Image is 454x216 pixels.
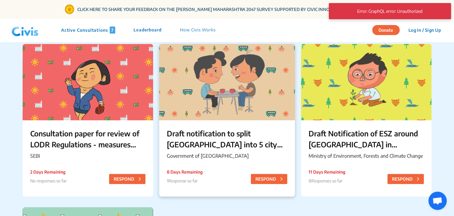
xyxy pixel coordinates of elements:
[404,25,445,35] button: Log In / Sign Up
[77,6,390,13] a: CLICK HERE TO SHARE YOUR FEEDBACK ON THE [PERSON_NAME] MAHARASHTRA 2047 SURVEY SUPPORTED BY CIVIC...
[309,128,424,150] p: Draft Notification of ESZ around [GEOGRAPHIC_DATA] in [GEOGRAPHIC_DATA]
[30,128,145,150] p: Consultation paper for review of LODR Regulations - measures towards Ease of Doing Business
[167,128,287,150] p: Draft notification to split [GEOGRAPHIC_DATA] into 5 city corporations/[GEOGRAPHIC_DATA] ನಗರವನ್ನು...
[387,174,424,184] button: RESPOND
[336,5,443,17] p: Error: GraphQL error: Unauthorized
[61,27,115,34] p: Active Consultations
[309,178,345,184] p: 8
[309,152,424,160] p: Ministry of Environment, Forests and Climate Change
[167,152,287,160] p: Government of [GEOGRAPHIC_DATA]
[180,27,216,34] p: How Civis Works
[109,174,145,184] button: RESPOND
[159,44,295,196] a: Draft notification to split [GEOGRAPHIC_DATA] into 5 city corporations/[GEOGRAPHIC_DATA] ನಗರವನ್ನು...
[110,27,115,34] span: 7
[9,21,41,39] img: navlogo.png
[167,169,203,175] p: 8 Days Remaining
[30,152,145,160] p: SEBI
[251,174,287,184] button: RESPOND
[301,44,431,196] a: Draft Notification of ESZ around [GEOGRAPHIC_DATA] in [GEOGRAPHIC_DATA]Ministry of Environment, F...
[23,44,153,196] a: Consultation paper for review of LODR Regulations - measures towards Ease of Doing BusinessSEBI2 ...
[168,178,198,183] span: Response so far
[64,4,75,15] img: Gom Logo
[167,178,203,184] p: 1
[134,27,162,34] p: Leaderboard
[309,169,345,175] p: 11 Days Remaining
[30,169,67,175] p: 2 Days Remaining
[30,178,67,183] span: No responses so far
[372,25,400,35] button: Donate
[311,178,342,183] span: Responses so far
[372,27,404,33] a: Donate
[428,192,447,210] a: Open chat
